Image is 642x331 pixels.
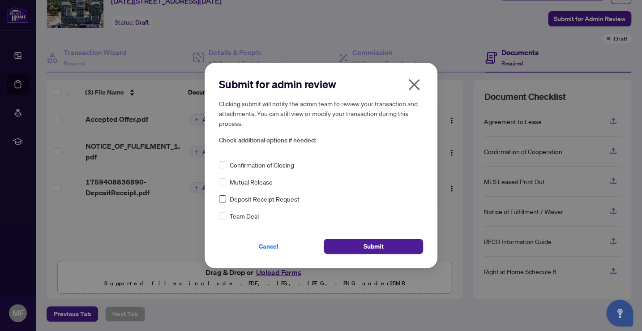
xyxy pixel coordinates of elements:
button: Cancel [219,239,318,254]
span: Submit [364,239,384,254]
h5: Clicking submit will notify the admin team to review your transaction and attachments. You can st... [219,99,423,128]
span: Mutual Release [230,177,273,187]
span: Check additional options if needed: [219,135,423,146]
h2: Submit for admin review [219,77,423,91]
button: Open asap [606,300,633,327]
button: Submit [324,239,423,254]
span: Team Deal [230,211,259,221]
span: Cancel [259,239,278,254]
span: Confirmation of Closing [230,160,294,170]
span: close [407,77,421,92]
span: Deposit Receipt Request [230,194,300,204]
